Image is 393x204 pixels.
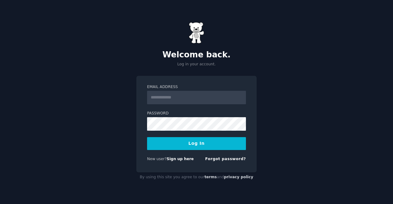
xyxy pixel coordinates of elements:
[189,22,204,44] img: Gummy Bear
[136,62,257,67] p: Log in your account.
[204,175,217,179] a: terms
[224,175,253,179] a: privacy policy
[136,172,257,182] div: By using this site you agree to our and
[205,157,246,161] a: Forgot password?
[147,137,246,150] button: Log In
[167,157,194,161] a: Sign up here
[147,84,246,90] label: Email Address
[147,111,246,116] label: Password
[147,157,167,161] span: New user?
[136,50,257,60] h2: Welcome back.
